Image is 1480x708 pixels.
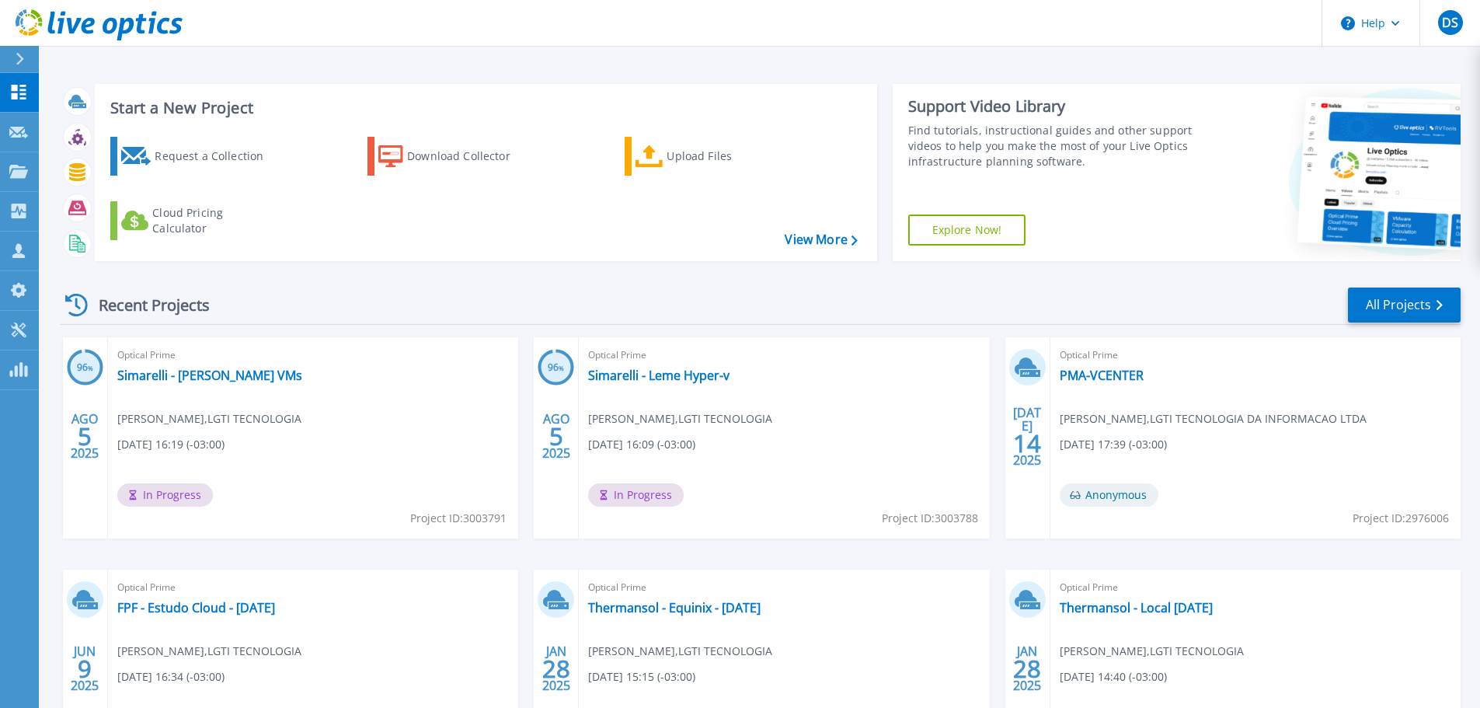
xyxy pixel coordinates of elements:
[1013,437,1041,450] span: 14
[117,483,213,507] span: In Progress
[1353,510,1449,527] span: Project ID: 2976006
[117,643,301,660] span: [PERSON_NAME] , LGTI TECNOLOGIA
[117,668,225,685] span: [DATE] 16:34 (-03:00)
[588,643,772,660] span: [PERSON_NAME] , LGTI TECNOLOGIA
[549,430,563,443] span: 5
[542,640,571,697] div: JAN 2025
[88,364,93,372] span: %
[1060,668,1167,685] span: [DATE] 14:40 (-03:00)
[407,141,531,172] div: Download Collector
[542,662,570,675] span: 28
[588,436,695,453] span: [DATE] 16:09 (-03:00)
[1060,579,1451,596] span: Optical Prime
[70,408,99,465] div: AGO 2025
[559,364,564,372] span: %
[588,579,980,596] span: Optical Prime
[1012,640,1042,697] div: JAN 2025
[155,141,279,172] div: Request a Collection
[110,137,284,176] a: Request a Collection
[1060,643,1244,660] span: [PERSON_NAME] , LGTI TECNOLOGIA
[588,600,761,616] a: Thermansol - Equinix - [DATE]
[625,137,798,176] a: Upload Files
[110,201,284,240] a: Cloud Pricing Calculator
[1442,16,1458,29] span: DS
[70,640,99,697] div: JUN 2025
[152,205,277,236] div: Cloud Pricing Calculator
[588,410,772,427] span: [PERSON_NAME] , LGTI TECNOLOGIA
[1348,288,1461,323] a: All Projects
[78,430,92,443] span: 5
[908,123,1198,169] div: Find tutorials, instructional guides and other support videos to help you make the most of your L...
[110,99,857,117] h3: Start a New Project
[1060,410,1367,427] span: [PERSON_NAME] , LGTI TECNOLOGIA DA INFORMACAO LTDA
[1013,662,1041,675] span: 28
[542,408,571,465] div: AGO 2025
[667,141,791,172] div: Upload Files
[117,347,509,364] span: Optical Prime
[1060,368,1144,383] a: PMA-VCENTER
[588,483,684,507] span: In Progress
[1060,436,1167,453] span: [DATE] 17:39 (-03:00)
[117,368,302,383] a: Simarelli - [PERSON_NAME] VMs
[117,436,225,453] span: [DATE] 16:19 (-03:00)
[78,662,92,675] span: 9
[117,579,509,596] span: Optical Prime
[367,137,541,176] a: Download Collector
[1060,600,1213,616] a: Thermansol - Local [DATE]
[882,510,978,527] span: Project ID: 3003788
[1060,347,1451,364] span: Optical Prime
[1060,483,1158,507] span: Anonymous
[1012,408,1042,465] div: [DATE] 2025
[588,668,695,685] span: [DATE] 15:15 (-03:00)
[410,510,507,527] span: Project ID: 3003791
[67,359,103,377] h3: 96
[60,286,231,324] div: Recent Projects
[908,214,1026,246] a: Explore Now!
[538,359,574,377] h3: 96
[588,368,730,383] a: Simarelli - Leme Hyper-v
[588,347,980,364] span: Optical Prime
[117,600,275,616] a: FPF - Estudo Cloud - [DATE]
[117,410,301,427] span: [PERSON_NAME] , LGTI TECNOLOGIA
[785,232,857,247] a: View More
[908,96,1198,117] div: Support Video Library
